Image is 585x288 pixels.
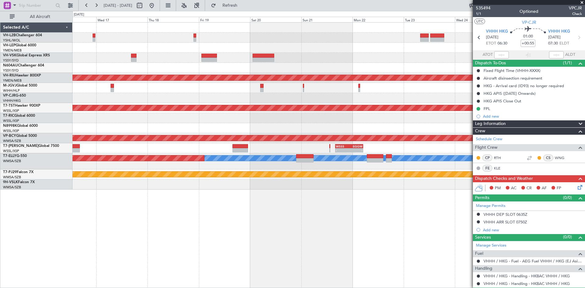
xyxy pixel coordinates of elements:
a: Manage Services [476,243,506,249]
div: HKG - Arrival card (ID93) no longer required [484,83,564,88]
span: VP-CJR [3,94,16,98]
span: [DATE] - [DATE] [104,3,132,8]
div: Mon 22 [353,17,404,22]
span: VPCJR [569,5,582,11]
span: (0/0) [563,234,572,240]
div: [DATE] [74,12,84,17]
a: WSSL/XSP [3,129,19,133]
div: Sun 21 [301,17,353,22]
span: Flight Crew [475,144,498,151]
span: Fuel [475,250,483,257]
div: Thu 18 [147,17,199,22]
a: WSSL/XSP [3,149,19,153]
div: - [336,148,349,152]
a: VHHH / HKG - Fuel - AEG Fuel VHHH / HKG (EJ Asia Only) [484,258,582,264]
span: AC [511,185,516,191]
span: T7-TST [3,104,15,108]
a: VH-RIUHawker 800XP [3,74,41,77]
span: VP-BCY [3,134,16,138]
div: Fixed Flight Time (VHHH-XXXX) [484,68,541,73]
input: Trip Number [19,1,54,10]
a: WMSA/SZB [3,175,21,180]
button: Refresh [208,1,245,10]
a: VH-L2BChallenger 604 [3,34,42,37]
span: 01:00 [523,34,533,40]
span: 06:30 [498,41,507,47]
div: CS [543,155,553,161]
span: N8998K [3,124,17,128]
span: ETOT [486,41,496,47]
a: YSSY/SYD [3,68,19,73]
div: Add new [483,114,582,119]
a: VH-VSKGlobal Express XRS [3,54,50,57]
a: VHHH / HKG - Handling - HKBAC VHHH / HKG [484,281,570,286]
span: VH-VSK [3,54,16,57]
span: Dispatch To-Dos [475,60,506,67]
a: RTH [494,155,508,161]
a: T7-RICGlobal 6000 [3,114,35,118]
div: HKG APIS ([DATE] Onwards) [484,91,536,96]
span: All Aircraft [16,15,64,19]
a: YSSY/SYD [3,58,19,63]
div: CP [482,155,492,161]
div: VHHH DEP SLOT 0635Z [484,212,527,217]
span: Check [569,11,582,16]
span: Leg Information [475,120,506,127]
a: VH-LEPGlobal 6000 [3,44,36,47]
a: N604AUChallenger 604 [3,64,44,67]
span: N604AU [3,64,18,67]
a: N8998KGlobal 6000 [3,124,38,128]
span: 1/1 [476,11,491,16]
a: KLE [494,165,508,171]
a: WSSL/XSP [3,119,19,123]
span: (1/1) [563,60,572,66]
span: PM [495,185,501,191]
div: - [349,148,363,152]
span: (0/0) [563,194,572,201]
div: Aircraft disinsection requirement [484,76,542,81]
span: Crew [475,128,485,135]
a: VP-CJRG-650 [3,94,26,98]
a: WIHH/HLP [3,88,20,93]
a: T7-PJ29Falcon 7X [3,170,34,174]
div: HKG APIS Close Out [484,98,521,104]
span: Permits [475,194,489,201]
a: WMSA/SZB [3,159,21,163]
span: VP-CJR [522,19,536,26]
a: T7-ELLYG-550 [3,154,27,158]
span: T7-RIC [3,114,14,118]
span: CR [526,185,532,191]
div: Add new [483,227,582,233]
span: VH-LEP [3,44,16,47]
div: Wed 24 [455,17,506,22]
div: FE [482,165,492,172]
span: VH-L2B [3,34,16,37]
span: ELDT [559,41,569,47]
span: VHHH HKG [548,29,570,35]
a: Schedule Crew [476,136,502,142]
span: 9H-VSLK [3,180,18,184]
a: VHHH / HKG - Handling - HKBAC VHHH / HKG [484,273,570,279]
a: YMEN/MEB [3,78,22,83]
span: ALDT [565,52,575,58]
button: All Aircraft [7,12,66,22]
span: Refresh [217,3,243,8]
span: T7-ELLY [3,154,16,158]
div: WSSS [336,144,349,148]
span: AF [542,185,547,191]
span: [DATE] [548,34,561,41]
a: T7-[PERSON_NAME]Global 7500 [3,144,59,148]
span: FP [557,185,561,191]
span: Dispatch Checks and Weather [475,175,533,182]
div: Wed 17 [96,17,147,22]
span: 07:30 [548,41,558,47]
span: Services [475,234,491,241]
a: WMSA/SZB [3,185,21,190]
span: M-JGVJ [3,84,16,87]
div: Fri 19 [199,17,250,22]
span: ATOT [483,52,493,58]
span: VH-RIU [3,74,16,77]
button: UTC [474,19,485,24]
span: VHHH HKG [486,29,508,35]
div: FPL [484,106,490,111]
